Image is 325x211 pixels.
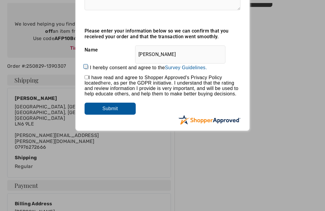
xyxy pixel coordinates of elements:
[85,103,136,115] input: Submit
[85,75,238,96] span: I have read and agree to Shopper Approved's Privacy Policy located , as per the GDPR initiative. ...
[101,80,111,85] a: here
[85,42,240,57] div: Name
[165,65,207,70] a: Survey Guidelines.
[85,28,240,39] div: Please enter your information below so we can confirm that you received your order and that the t...
[90,65,207,70] label: I hereby consent and agree to the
